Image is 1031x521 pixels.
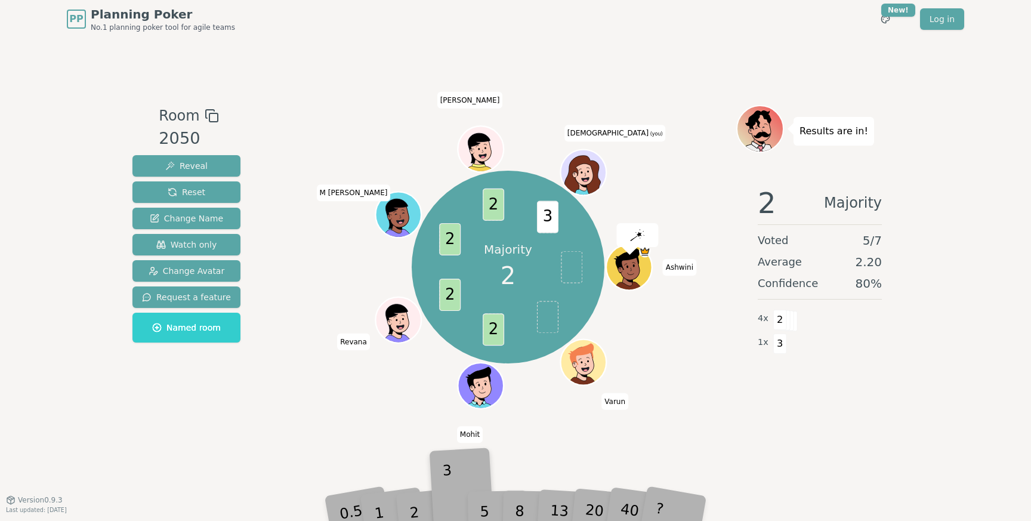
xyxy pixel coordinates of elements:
[501,258,515,294] span: 2
[758,254,802,270] span: Average
[149,265,225,277] span: Change Avatar
[758,232,789,249] span: Voted
[875,8,896,30] button: New!
[824,189,882,217] span: Majority
[758,336,768,349] span: 1 x
[663,259,696,276] span: Click to change your name
[69,12,83,26] span: PP
[640,246,651,257] span: Ashwini is the host
[132,260,240,282] button: Change Avatar
[856,275,882,292] span: 80 %
[863,232,882,249] span: 5 / 7
[758,312,768,325] span: 4 x
[440,279,461,311] span: 2
[483,189,505,221] span: 2
[773,310,787,330] span: 2
[317,184,391,201] span: Click to change your name
[132,234,240,255] button: Watch only
[920,8,964,30] a: Log in
[337,334,370,350] span: Click to change your name
[440,223,461,255] span: 2
[881,4,915,17] div: New!
[758,275,818,292] span: Confidence
[156,239,217,251] span: Watch only
[152,322,221,334] span: Named room
[142,291,231,303] span: Request a feature
[132,286,240,308] button: Request a feature
[800,123,868,140] p: Results are in!
[6,507,67,513] span: Last updated: [DATE]
[132,208,240,229] button: Change Name
[67,6,235,32] a: PPPlanning PokerNo.1 planning poker tool for agile teams
[649,131,663,137] span: (you)
[150,212,223,224] span: Change Name
[537,201,558,233] span: 3
[484,241,532,258] p: Majority
[159,105,199,127] span: Room
[564,125,666,141] span: Click to change your name
[601,393,628,410] span: Click to change your name
[457,426,483,443] span: Click to change your name
[437,92,503,109] span: Click to change your name
[165,160,208,172] span: Reveal
[91,23,235,32] span: No.1 planning poker tool for agile teams
[758,189,776,217] span: 2
[132,155,240,177] button: Reveal
[773,334,787,354] span: 3
[483,314,505,346] span: 2
[132,181,240,203] button: Reset
[159,127,218,151] div: 2050
[168,186,205,198] span: Reset
[631,229,645,241] img: reveal
[18,495,63,505] span: Version 0.9.3
[6,495,63,505] button: Version0.9.3
[132,313,240,343] button: Named room
[855,254,882,270] span: 2.20
[91,6,235,23] span: Planning Poker
[562,151,605,194] button: Click to change your avatar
